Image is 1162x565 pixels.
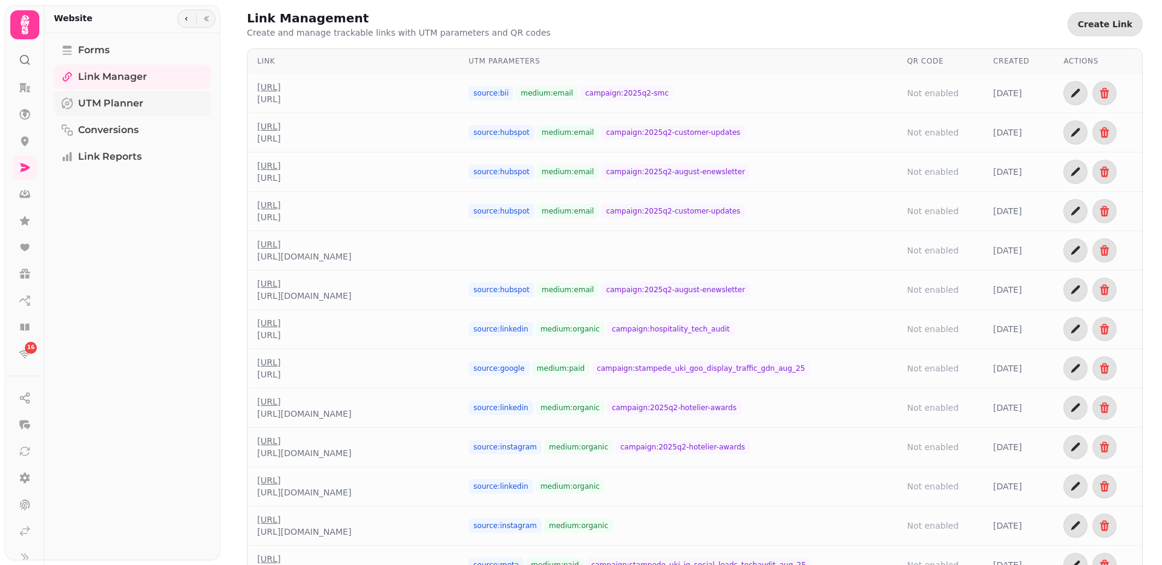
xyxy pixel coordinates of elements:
[1092,81,1117,105] button: Delete
[537,165,599,179] span: medium: email
[1063,278,1088,302] button: Edit
[78,96,143,111] span: UTM Planner
[257,199,281,211] a: [URL]
[1092,278,1117,302] button: Delete
[257,396,352,408] a: [URL]
[601,165,750,179] span: campaign: 2025q2-august-enewsletter
[247,27,551,39] p: Create and manage trackable links with UTM parameters and QR codes
[536,400,605,415] span: medium: organic
[1063,356,1088,380] button: Edit
[592,361,810,376] span: campaign: stampede_uki_goo_display_traffic_gdn_aug_25
[257,290,352,302] div: [URL][DOMAIN_NAME]
[907,402,959,414] span: Not enabled
[537,125,599,140] span: medium: email
[468,400,533,415] span: source: linkedin
[257,56,449,66] div: Link
[1092,120,1117,145] button: Delete
[257,238,352,250] a: [URL]
[257,120,281,132] a: [URL]
[537,204,599,218] span: medium: email
[468,56,887,66] div: UTM Parameters
[607,322,735,336] span: campaign: hospitality_tech_audit
[468,86,513,100] span: source: bii
[1092,356,1117,380] button: Delete
[993,402,1022,414] span: [DATE]
[993,323,1022,335] span: [DATE]
[54,38,211,62] a: Forms
[468,322,533,336] span: source: linkedin
[1063,514,1088,538] button: Edit
[78,70,147,84] span: Link Manager
[615,440,750,454] span: campaign: 2025q2-hotelier-awards
[78,123,139,137] span: Conversions
[907,126,959,139] span: Not enabled
[601,204,745,218] span: campaign: 2025q2-customer-updates
[544,518,613,533] span: medium: organic
[993,166,1022,178] span: [DATE]
[257,81,281,93] a: [URL]
[1092,474,1117,498] button: Delete
[13,342,37,366] a: 16
[257,172,281,184] div: [URL]
[1063,474,1088,498] button: Edit
[468,125,534,140] span: source: hubspot
[257,93,281,105] div: [URL]
[993,284,1022,296] span: [DATE]
[257,447,352,459] div: [URL][DOMAIN_NAME]
[1063,317,1088,341] button: Edit
[257,486,352,498] div: [URL][DOMAIN_NAME]
[1063,238,1088,263] button: Edit
[257,211,281,223] div: [URL]
[993,244,1022,256] span: [DATE]
[907,166,959,178] span: Not enabled
[468,479,533,494] span: source: linkedin
[1063,81,1088,105] button: Edit
[468,165,534,179] span: source: hubspot
[257,356,281,368] a: [URL]
[257,278,352,290] a: [URL]
[1092,435,1117,459] button: Delete
[580,86,674,100] span: campaign: 2025q2-smc
[536,479,605,494] span: medium: organic
[993,126,1022,139] span: [DATE]
[1063,199,1088,223] button: Edit
[601,125,745,140] span: campaign: 2025q2-customer-updates
[1063,396,1088,420] button: Edit
[1068,12,1143,36] button: Create Link
[993,362,1022,374] span: [DATE]
[536,322,605,336] span: medium: organic
[537,282,599,297] span: medium: email
[607,400,741,415] span: campaign: 2025q2-hotelier-awards
[54,65,211,89] a: Link Manager
[907,87,959,99] span: Not enabled
[257,553,281,565] a: [URL]
[257,474,352,486] a: [URL]
[516,86,577,100] span: medium: email
[907,362,959,374] span: Not enabled
[468,282,534,297] span: source: hubspot
[468,361,530,376] span: source: google
[601,282,750,297] span: campaign: 2025q2-august-enewsletter
[907,441,959,453] span: Not enabled
[257,435,352,447] a: [URL]
[247,10,479,27] h2: Link Management
[993,520,1022,532] span: [DATE]
[1092,317,1117,341] button: Delete
[907,56,974,66] div: QR Code
[1063,160,1088,184] button: Edit
[1092,514,1117,538] button: Delete
[78,43,110,57] span: Forms
[257,514,352,526] a: [URL]
[993,480,1022,492] span: [DATE]
[907,244,959,256] span: Not enabled
[1092,160,1117,184] button: Delete
[544,440,613,454] span: medium: organic
[468,204,534,218] span: source: hubspot
[468,440,542,454] span: source: instagram
[54,145,211,169] a: Link Reports
[257,132,281,145] div: [URL]
[1092,199,1117,223] button: Delete
[257,250,352,263] div: [URL][DOMAIN_NAME]
[993,441,1022,453] span: [DATE]
[78,149,142,164] span: Link Reports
